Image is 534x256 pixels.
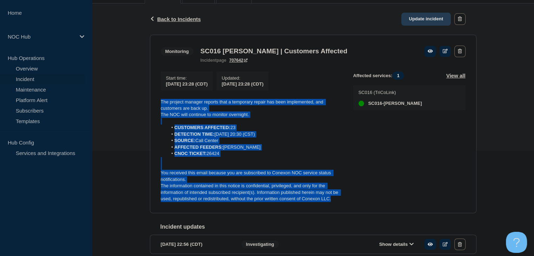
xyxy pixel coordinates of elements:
[160,224,476,230] h2: Incident updates
[167,144,342,150] li: [PERSON_NAME]
[446,72,466,80] button: View all
[167,131,342,137] li: [DATE] 20:30 (CST)
[358,90,422,95] p: SC016 (TriCoLink)
[174,144,223,150] strong: AFFECTED FEEDERS:
[161,99,342,112] p: The project manager reports that a temporary repair has been implemented, and customers are back up.
[150,16,201,22] button: Back to Incidents
[166,81,208,87] span: [DATE] 23:28 (CDT)
[157,16,201,22] span: Back to Incidents
[161,47,193,55] span: Monitoring
[174,151,207,156] strong: CNOC TICKET:
[222,75,263,81] p: Updated :
[200,58,217,63] span: incident
[353,72,408,80] span: Affected services:
[358,101,364,106] div: up
[229,58,248,63] a: 707642
[393,72,404,80] span: 1
[242,240,279,248] span: Investigating
[200,47,347,55] h3: SC016 [PERSON_NAME] | Customers Affected
[174,132,215,137] strong: DETECTION TIME:
[161,183,342,202] p: The information contained in this notice is confidential, privileged, and only for the informatio...
[161,238,231,250] div: [DATE] 22:56 (CDT)
[166,75,208,81] p: Start time :
[167,150,342,157] li: 26424
[167,124,342,131] li: 23
[174,138,196,143] strong: SOURCE:
[368,101,422,106] span: SC016-[PERSON_NAME]
[161,170,342,183] p: You received this email because you are subscribed to Conexon NOC service status notifications.
[174,125,231,130] strong: CUSTOMERS AFFECTED:
[200,58,226,63] p: page
[377,241,416,247] button: Show details
[506,232,527,253] iframe: Help Scout Beacon - Open
[401,13,451,26] a: Update incident
[8,34,75,40] p: NOC Hub
[167,137,342,144] li: Call Center
[161,112,342,118] p: The NOC will continue to monitor overnight.
[222,81,263,87] div: [DATE] 23:28 (CDT)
